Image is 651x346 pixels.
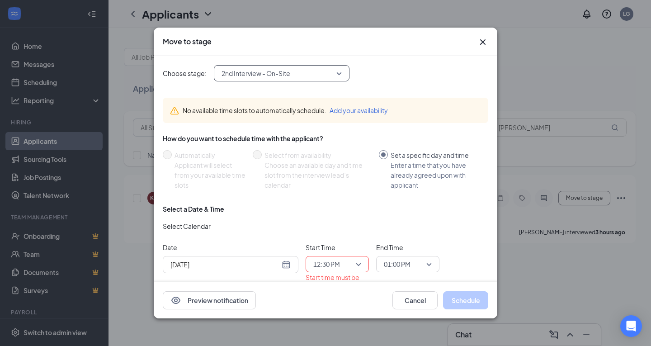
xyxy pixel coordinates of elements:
h3: Move to stage [163,37,212,47]
svg: Warning [170,106,179,115]
input: Aug 26, 2025 [170,260,280,270]
span: Select Calendar [163,221,211,231]
div: No available time slots to automatically schedule. [183,105,481,115]
span: Start Time [306,242,369,252]
button: Cancel [392,291,438,309]
button: Schedule [443,291,488,309]
span: 01:00 PM [384,257,410,271]
div: Open Intercom Messenger [620,315,642,337]
div: Start time must be later than the current time [306,272,369,302]
span: Choose stage: [163,68,207,78]
div: Enter a time that you have already agreed upon with applicant [391,160,481,190]
div: Select from availability [264,150,372,160]
span: 12:30 PM [313,257,340,271]
div: Select a Date & Time [163,204,224,213]
div: How do you want to schedule time with the applicant? [163,134,488,143]
span: 2nd Interview - On-Site [222,66,290,80]
svg: Cross [477,37,488,47]
span: Date [163,242,298,252]
button: Add your availability [330,105,388,115]
button: EyePreview notification [163,291,256,309]
button: Close [477,37,488,47]
div: Applicant will select from your available time slots [175,160,245,190]
div: Set a specific day and time [391,150,481,160]
span: End Time [376,242,439,252]
div: Choose an available day and time slot from the interview lead’s calendar [264,160,372,190]
div: Automatically [175,150,245,160]
svg: Eye [170,295,181,306]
